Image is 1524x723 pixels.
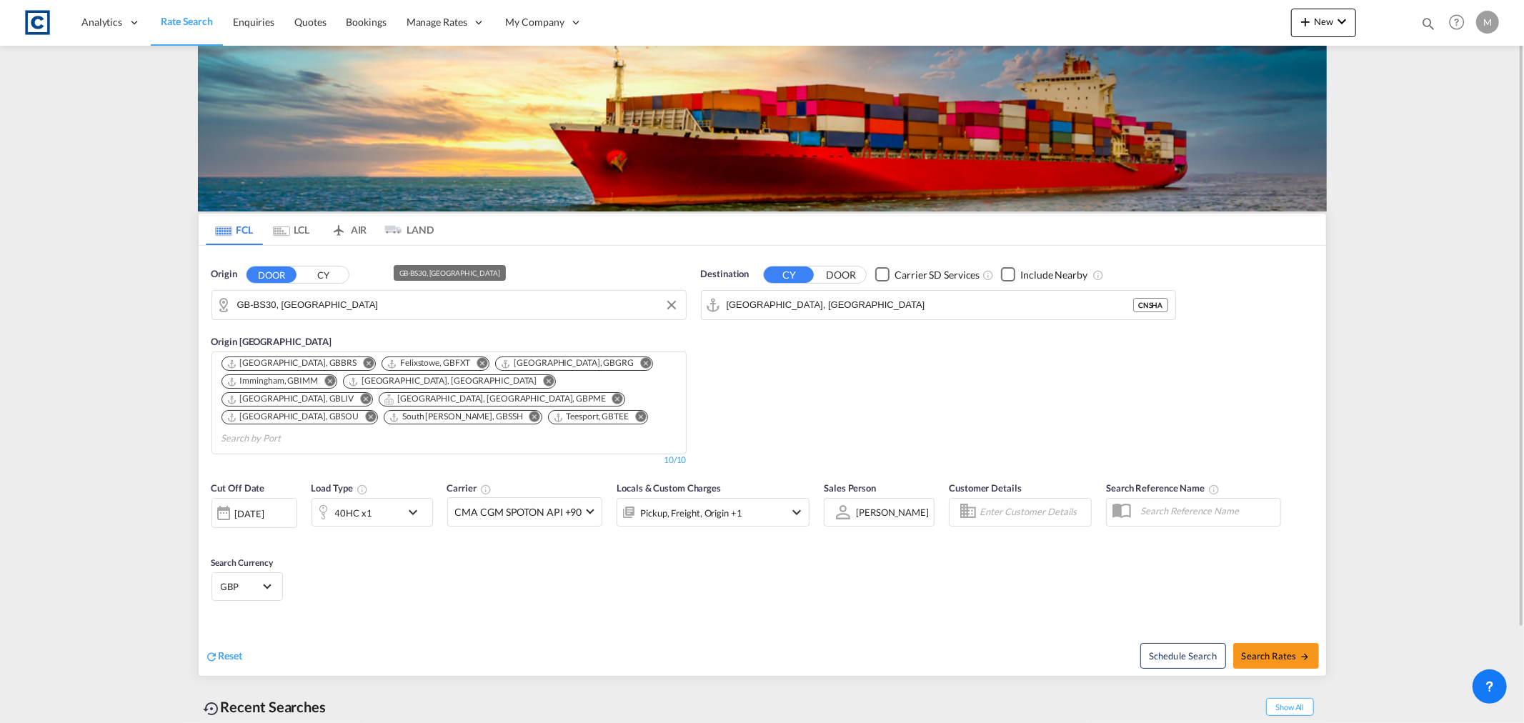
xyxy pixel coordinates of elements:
[480,484,492,495] md-icon: The selected Trucker/Carrierwill be displayed in the rate results If the rates are from another f...
[226,411,362,423] div: Press delete to remove this chip.
[661,294,682,316] button: Clear Input
[235,507,264,520] div: [DATE]
[204,700,221,717] md-icon: icon-backup-restore
[855,502,930,522] md-select: Sales Person: Michael Childs
[294,16,326,28] span: Quotes
[211,498,297,528] div: [DATE]
[404,504,429,521] md-icon: icon-chevron-down
[211,267,237,281] span: Origin
[553,411,632,423] div: Press delete to remove this chip.
[640,503,742,523] div: Pickup Freight Origin Factory Stuffing
[500,357,637,369] div: Press delete to remove this chip.
[356,411,377,425] button: Remove
[330,221,347,232] md-icon: icon-airplane
[226,375,318,387] div: Immingham, GBIMM
[211,336,332,347] span: Origin [GEOGRAPHIC_DATA]
[1300,652,1310,662] md-icon: icon-arrow-right
[702,291,1175,319] md-input-container: Shanghai, CNSHA
[320,214,377,245] md-tab-item: AIR
[980,502,1087,523] input: Enter Customer Details
[664,454,687,467] div: 10/10
[1266,698,1313,716] span: Show All
[520,411,542,425] button: Remove
[384,393,606,405] div: Portsmouth, HAM, GBPME
[263,214,320,245] md-tab-item: LCL
[1291,9,1356,37] button: icon-plus 400-fgNewicon-chevron-down
[347,16,387,28] span: Bookings
[198,46,1327,211] img: LCL+%26+FCL+BACKGROUND.png
[206,649,243,664] div: icon-refreshReset
[226,411,359,423] div: Southampton, GBSOU
[1233,643,1319,669] button: Search Ratesicon-arrow-right
[221,580,261,593] span: GBP
[824,482,876,494] span: Sales Person
[219,352,679,450] md-chips-wrap: Chips container. Use arrow keys to select chips.
[1297,13,1314,30] md-icon: icon-plus 400-fg
[335,503,372,523] div: 40HC x1
[351,393,372,407] button: Remove
[455,505,582,519] span: CMA CGM SPOTON API +90
[727,294,1133,316] input: Search by Port
[1420,16,1436,37] div: icon-magnify
[161,15,213,27] span: Rate Search
[1133,500,1280,522] input: Search Reference Name
[354,357,375,372] button: Remove
[206,214,263,245] md-tab-item: FCL
[1420,16,1436,31] md-icon: icon-magnify
[21,6,54,39] img: 1fdb9190129311efbfaf67cbb4249bed.jpeg
[399,265,500,281] div: GB-BS30, [GEOGRAPHIC_DATA]
[1106,482,1220,494] span: Search Reference Name
[206,650,219,663] md-icon: icon-refresh
[1476,11,1499,34] div: M
[1333,13,1350,30] md-icon: icon-chevron-down
[198,691,332,723] div: Recent Searches
[211,482,265,494] span: Cut Off Date
[701,267,749,281] span: Destination
[875,267,980,282] md-checkbox: Checkbox No Ink
[764,266,814,283] button: CY
[315,375,337,389] button: Remove
[856,507,929,518] div: [PERSON_NAME]
[387,357,470,369] div: Felixstowe, GBFXT
[387,357,473,369] div: Press delete to remove this chip.
[219,576,275,597] md-select: Select Currency: £ GBPUnited Kingdom Pound
[1133,298,1168,312] div: CNSHA
[553,411,629,423] div: Teesport, GBTEE
[982,269,994,281] md-icon: Unchecked: Search for CY (Container Yard) services for all selected carriers.Checked : Search for...
[895,268,980,282] div: Carrier SD Services
[299,266,349,283] button: CY
[237,294,679,316] input: Search by Door
[357,484,368,495] md-icon: icon-information-outline
[1445,10,1476,36] div: Help
[389,411,522,423] div: South Shields, GBSSH
[467,357,489,372] button: Remove
[384,393,609,405] div: Press delete to remove this chip.
[617,482,721,494] span: Locals & Custom Charges
[816,266,866,283] button: DOOR
[348,375,537,387] div: London Gateway Port, GBLGP
[626,411,647,425] button: Remove
[206,214,434,245] md-pagination-wrapper: Use the left and right arrow keys to navigate between tabs
[226,357,360,369] div: Press delete to remove this chip.
[949,482,1021,494] span: Customer Details
[534,375,555,389] button: Remove
[500,357,634,369] div: Grangemouth, GBGRG
[603,393,624,407] button: Remove
[1297,16,1350,27] span: New
[506,15,564,29] span: My Company
[1140,643,1226,669] button: Note: By default Schedule search will only considerorigin ports, destination ports and cut off da...
[219,649,243,662] span: Reset
[199,246,1326,676] div: Origin DOOR CY GB-BS30, South GloucestershireOrigin [GEOGRAPHIC_DATA] Chips container. Use arrow ...
[211,557,274,568] span: Search Currency
[81,15,122,29] span: Analytics
[447,482,492,494] span: Carrier
[212,291,686,319] md-input-container: GB-BS30, South Gloucestershire
[226,375,321,387] div: Press delete to remove this chip.
[788,504,805,521] md-icon: icon-chevron-down
[1092,269,1104,281] md-icon: Unchecked: Ignores neighbouring ports when fetching rates.Checked : Includes neighbouring ports w...
[226,393,357,405] div: Press delete to remove this chip.
[246,266,297,283] button: DOOR
[1242,650,1310,662] span: Search Rates
[617,498,810,527] div: Pickup Freight Origin Factory Stuffingicon-chevron-down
